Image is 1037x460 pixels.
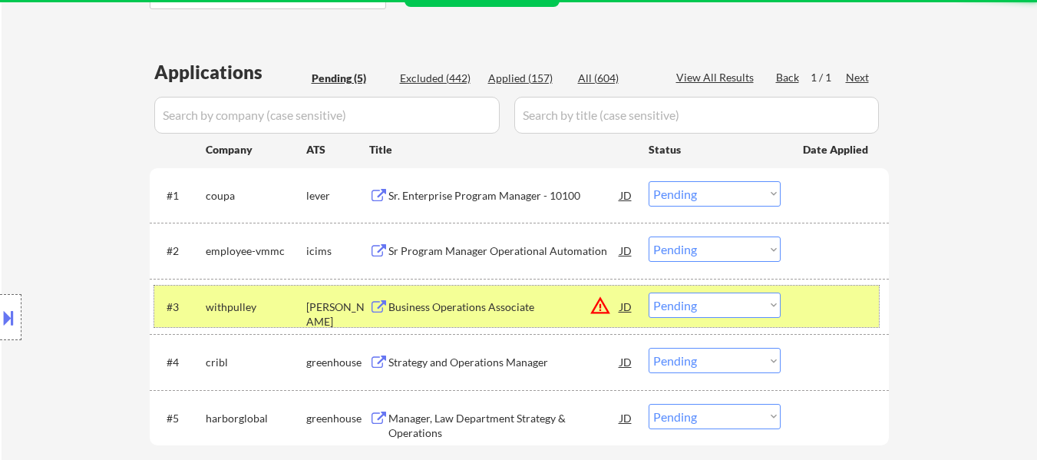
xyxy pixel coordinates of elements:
div: Date Applied [803,142,870,157]
div: greenhouse [306,411,369,426]
div: JD [619,181,634,209]
div: icims [306,243,369,259]
div: ATS [306,142,369,157]
input: Search by company (case sensitive) [154,97,500,134]
div: JD [619,348,634,376]
div: lever [306,188,369,204]
div: Status [649,135,781,163]
input: Search by title (case sensitive) [514,97,879,134]
div: [PERSON_NAME] [306,299,369,329]
div: Applications [154,63,306,81]
div: Title [369,142,634,157]
div: Excluded (442) [400,71,477,86]
div: Manager, Law Department Strategy & Operations [388,411,620,441]
div: JD [619,237,634,264]
div: Pending (5) [312,71,388,86]
div: Sr. Enterprise Program Manager - 10100 [388,188,620,204]
div: JD [619,404,634,432]
div: Back [776,70,801,85]
div: JD [619,293,634,320]
div: greenhouse [306,355,369,370]
div: Applied (157) [488,71,565,86]
button: warning_amber [590,295,611,316]
div: Strategy and Operations Manager [388,355,620,370]
div: All (604) [578,71,655,86]
div: 1 / 1 [811,70,846,85]
div: Business Operations Associate [388,299,620,315]
div: Sr Program Manager Operational Automation [388,243,620,259]
div: Next [846,70,870,85]
div: View All Results [676,70,758,85]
